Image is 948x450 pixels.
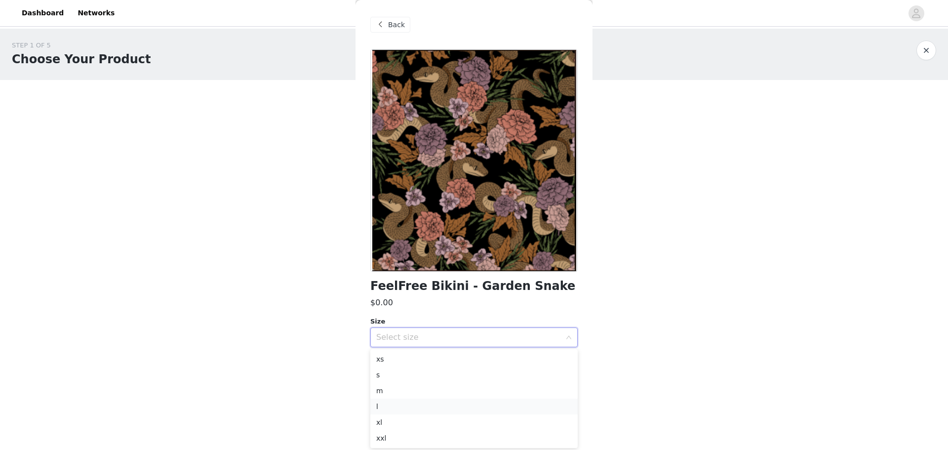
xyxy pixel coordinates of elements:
[370,399,578,414] li: l
[370,367,578,383] li: s
[388,20,405,30] span: Back
[911,5,921,21] div: avatar
[370,383,578,399] li: m
[72,2,120,24] a: Networks
[370,280,575,293] h1: FeelFree Bikini - Garden Snake
[12,41,151,50] div: STEP 1 OF 5
[370,351,578,367] li: xs
[370,317,578,327] div: Size
[12,50,151,68] h1: Choose Your Product
[370,297,393,309] h3: $0.00
[376,332,561,342] div: Select size
[566,334,572,341] i: icon: down
[16,2,70,24] a: Dashboard
[370,414,578,430] li: xl
[370,430,578,446] li: xxl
